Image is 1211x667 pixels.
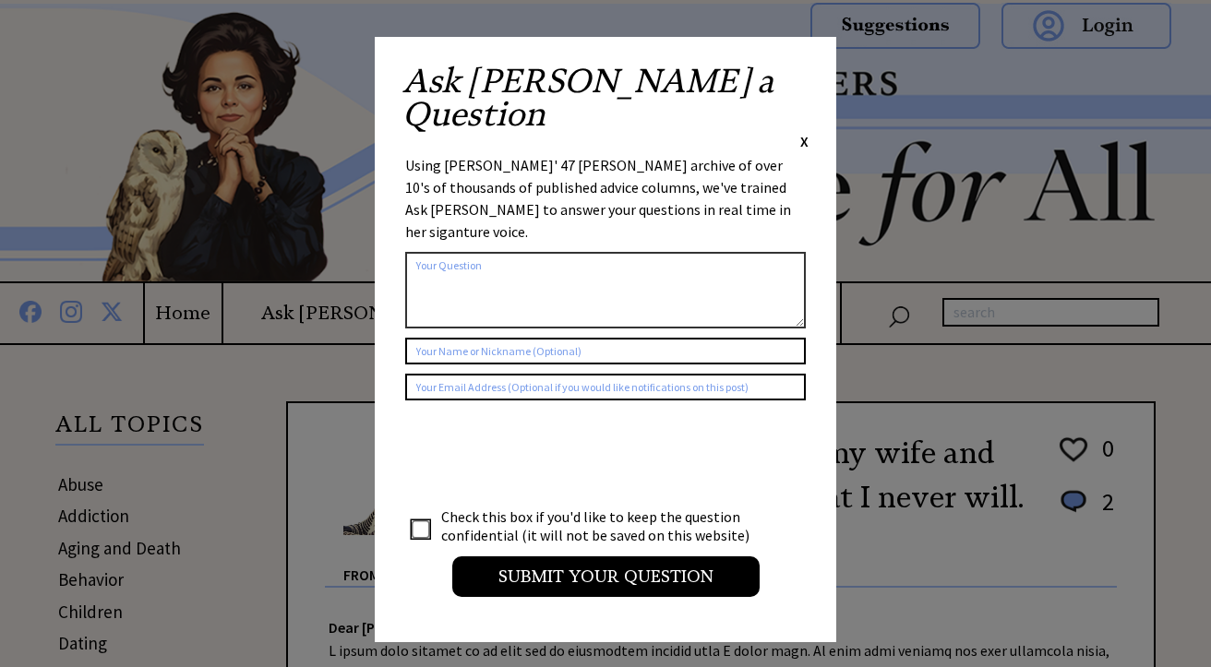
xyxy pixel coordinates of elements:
iframe: reCAPTCHA [405,419,686,491]
input: Your Name or Nickname (Optional) [405,338,806,364]
input: Your Email Address (Optional if you would like notifications on this post) [405,374,806,400]
input: Submit your Question [452,556,760,597]
div: Using [PERSON_NAME]' 47 [PERSON_NAME] archive of over 10's of thousands of published advice colum... [405,154,806,243]
td: Check this box if you'd like to keep the question confidential (it will not be saved on this webs... [440,506,767,545]
span: X [800,132,809,150]
h2: Ask [PERSON_NAME] a Question [402,65,809,131]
